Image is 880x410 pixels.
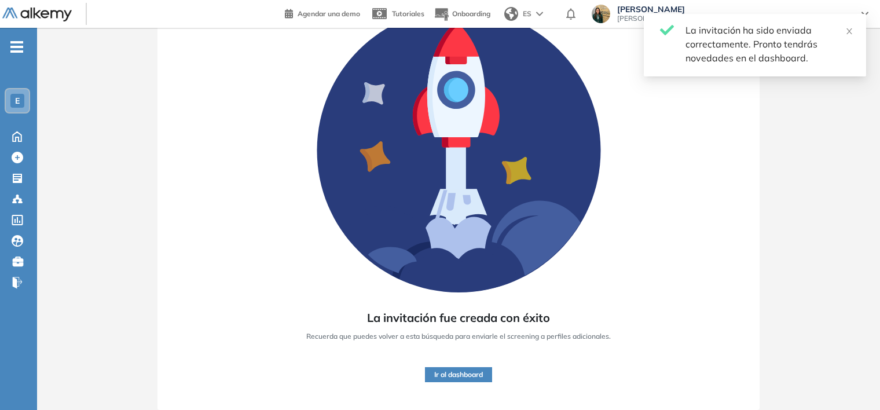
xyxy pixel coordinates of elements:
[617,14,850,23] span: [PERSON_NAME][EMAIL_ADDRESS][PERSON_NAME][DOMAIN_NAME]
[845,27,853,35] span: close
[617,5,850,14] span: [PERSON_NAME]
[536,12,543,16] img: arrow
[822,354,880,410] iframe: Chat Widget
[392,9,424,18] span: Tutoriales
[504,7,518,21] img: world
[434,2,490,27] button: Onboarding
[2,8,72,22] img: Logo
[15,96,20,105] span: E
[452,9,490,18] span: Onboarding
[298,9,360,18] span: Agendar una demo
[425,367,492,382] button: Ir al dashboard
[285,6,360,20] a: Agendar una demo
[306,331,611,342] span: Recuerda que puedes volver a esta búsqueda para enviarle el screening a perfiles adicionales.
[10,46,23,48] i: -
[367,309,550,327] span: La invitación fue creada con éxito
[685,23,852,65] div: La invitación ha sido enviada correctamente. Pronto tendrás novedades en el dashboard.
[523,9,531,19] span: ES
